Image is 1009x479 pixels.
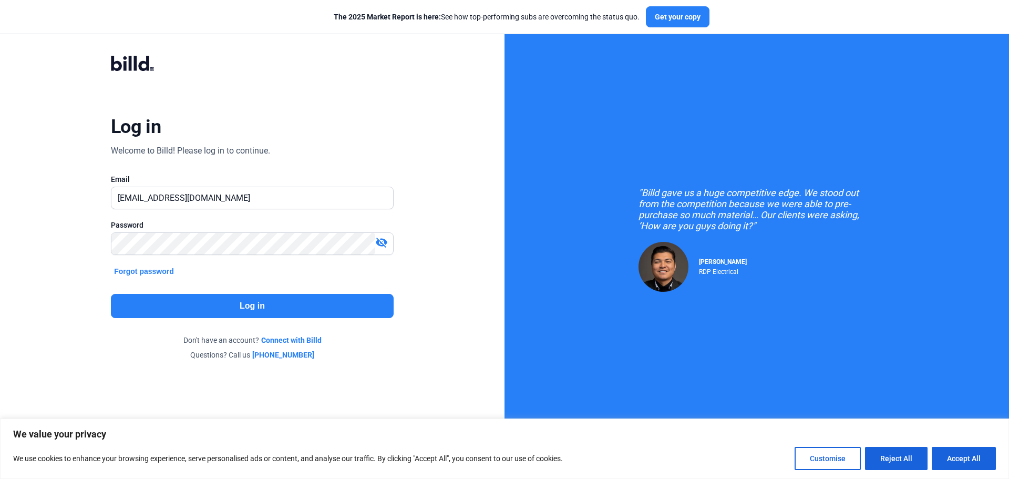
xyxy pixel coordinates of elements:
button: Get your copy [646,6,709,27]
button: Customise [795,447,861,470]
img: Raul Pacheco [639,242,688,292]
button: Accept All [932,447,996,470]
span: [PERSON_NAME] [699,258,747,266]
p: We value your privacy [13,428,996,441]
button: Forgot password [111,266,177,277]
a: [PHONE_NUMBER] [252,350,314,360]
div: Don't have an account? [111,335,394,345]
div: Welcome to Billd! Please log in to continue. [111,145,270,157]
div: "Billd gave us a huge competitive edge. We stood out from the competition because we were able to... [639,187,875,231]
span: The 2025 Market Report is here: [334,13,441,21]
div: See how top-performing subs are overcoming the status quo. [334,12,640,22]
mat-icon: visibility_off [375,236,388,249]
button: Log in [111,294,394,318]
a: Connect with Billd [261,335,322,345]
div: Email [111,174,394,185]
div: RDP Electrical [699,266,747,276]
button: Reject All [865,447,928,470]
div: Questions? Call us [111,350,394,360]
div: Log in [111,115,161,138]
p: We use cookies to enhance your browsing experience, serve personalised ads or content, and analys... [13,452,563,465]
div: Password [111,220,394,230]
